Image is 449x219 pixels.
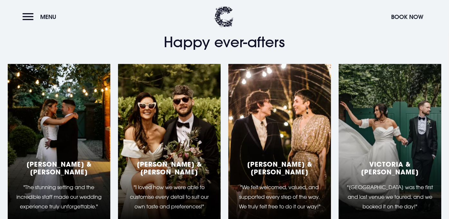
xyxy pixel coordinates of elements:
[40,13,56,21] span: Menu
[81,22,368,51] h2: Happy ever-afters
[346,182,434,212] p: "[GEOGRAPHIC_DATA] was the first and last venue we toured, and we booked it on the day!"
[126,160,213,176] h5: [PERSON_NAME] & [PERSON_NAME]
[126,182,213,212] p: "I loved how we were able to customise every detail to suit our own taste and preferences!"
[388,10,426,24] button: Book Now
[23,10,60,24] button: Menu
[15,160,103,176] h5: [PERSON_NAME] & [PERSON_NAME]
[236,182,323,212] p: "We felt welcomed, valued, and supported every step of the way. We truly felt free to do it our w...
[15,182,103,212] p: "The stunning setting and the incredible staff made our wedding experience truly unforgettable."
[346,160,434,176] h5: Victoria & [PERSON_NAME]
[236,160,323,176] h5: [PERSON_NAME] & [PERSON_NAME]
[214,6,234,27] img: Clandeboye Lodge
